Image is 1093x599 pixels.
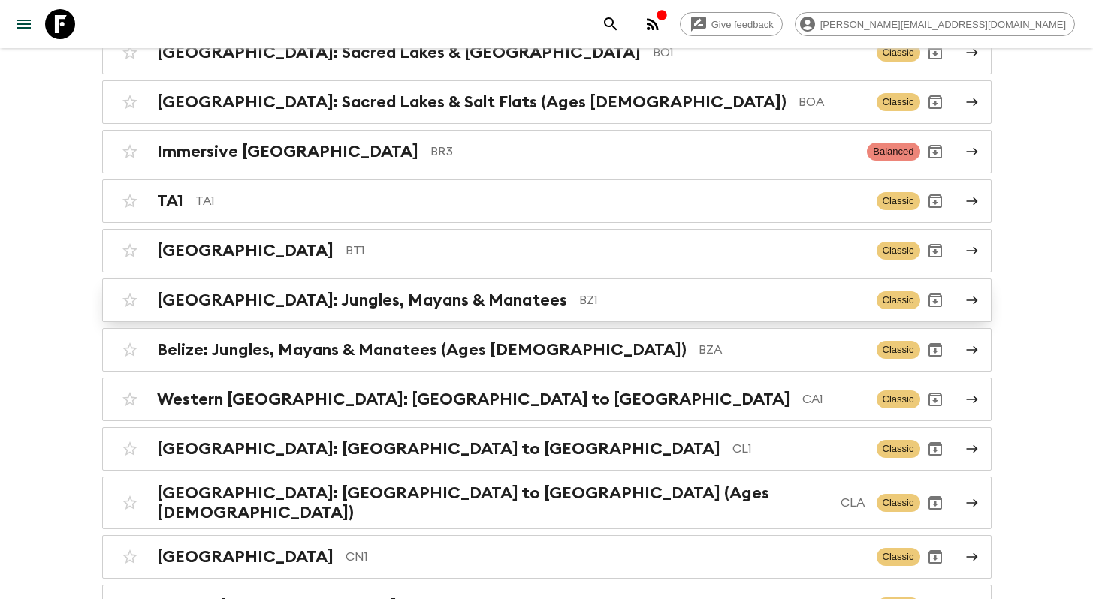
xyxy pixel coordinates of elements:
[157,483,829,522] h2: [GEOGRAPHIC_DATA]: [GEOGRAPHIC_DATA] to [GEOGRAPHIC_DATA] (Ages [DEMOGRAPHIC_DATA])
[102,477,992,529] a: [GEOGRAPHIC_DATA]: [GEOGRAPHIC_DATA] to [GEOGRAPHIC_DATA] (Ages [DEMOGRAPHIC_DATA])CLAClassicArchive
[920,137,950,167] button: Archive
[157,241,334,260] h2: [GEOGRAPHIC_DATA]
[920,38,950,68] button: Archive
[102,535,992,579] a: [GEOGRAPHIC_DATA]CN1ClassicArchive
[699,341,865,359] p: BZA
[795,12,1075,36] div: [PERSON_NAME][EMAIL_ADDRESS][DOMAIN_NAME]
[877,44,920,62] span: Classic
[430,143,856,161] p: BR3
[877,192,920,210] span: Classic
[102,378,992,421] a: Western [GEOGRAPHIC_DATA]: [GEOGRAPHIC_DATA] to [GEOGRAPHIC_DATA]CA1ClassicArchive
[680,12,783,36] a: Give feedback
[9,9,39,39] button: menu
[102,130,992,173] a: Immersive [GEOGRAPHIC_DATA]BR3BalancedArchive
[920,488,950,518] button: Archive
[877,242,920,260] span: Classic
[802,390,865,408] p: CA1
[195,192,865,210] p: TA1
[703,19,782,30] span: Give feedback
[157,92,787,112] h2: [GEOGRAPHIC_DATA]: Sacred Lakes & Salt Flats (Ages [DEMOGRAPHIC_DATA])
[157,390,790,409] h2: Western [GEOGRAPHIC_DATA]: [GEOGRAPHIC_DATA] to [GEOGRAPHIC_DATA]
[157,142,418,161] h2: Immersive [GEOGRAPHIC_DATA]
[157,290,567,310] h2: [GEOGRAPHIC_DATA]: Jungles, Mayans & Manatees
[877,494,920,512] span: Classic
[157,340,687,360] h2: Belize: Jungles, Mayans & Manatees (Ages [DEMOGRAPHIC_DATA])
[920,87,950,117] button: Archive
[867,143,919,161] span: Balanced
[102,31,992,74] a: [GEOGRAPHIC_DATA]: Sacred Lakes & [GEOGRAPHIC_DATA]BO1ClassicArchive
[346,548,865,566] p: CN1
[877,93,920,111] span: Classic
[102,278,992,322] a: [GEOGRAPHIC_DATA]: Jungles, Mayans & ManateesBZ1ClassicArchive
[877,341,920,359] span: Classic
[841,494,865,512] p: CLA
[812,19,1074,30] span: [PERSON_NAME][EMAIL_ADDRESS][DOMAIN_NAME]
[920,542,950,572] button: Archive
[346,242,865,260] p: BT1
[102,328,992,372] a: Belize: Jungles, Mayans & Manatees (Ages [DEMOGRAPHIC_DATA])BZAClassicArchive
[579,291,865,309] p: BZ1
[877,440,920,458] span: Classic
[920,384,950,414] button: Archive
[877,390,920,408] span: Classic
[157,191,183,211] h2: TA1
[920,186,950,216] button: Archive
[157,439,720,459] h2: [GEOGRAPHIC_DATA]: [GEOGRAPHIC_DATA] to [GEOGRAPHIC_DATA]
[920,434,950,464] button: Archive
[799,93,865,111] p: BOA
[877,548,920,566] span: Classic
[596,9,626,39] button: search adventures
[732,440,865,458] p: CL1
[102,80,992,124] a: [GEOGRAPHIC_DATA]: Sacred Lakes & Salt Flats (Ages [DEMOGRAPHIC_DATA])BOAClassicArchive
[157,547,334,567] h2: [GEOGRAPHIC_DATA]
[920,285,950,315] button: Archive
[102,229,992,272] a: [GEOGRAPHIC_DATA]BT1ClassicArchive
[920,335,950,365] button: Archive
[102,427,992,471] a: [GEOGRAPHIC_DATA]: [GEOGRAPHIC_DATA] to [GEOGRAPHIC_DATA]CL1ClassicArchive
[102,179,992,223] a: TA1TA1ClassicArchive
[653,44,865,62] p: BO1
[157,43,641,62] h2: [GEOGRAPHIC_DATA]: Sacred Lakes & [GEOGRAPHIC_DATA]
[920,236,950,266] button: Archive
[877,291,920,309] span: Classic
